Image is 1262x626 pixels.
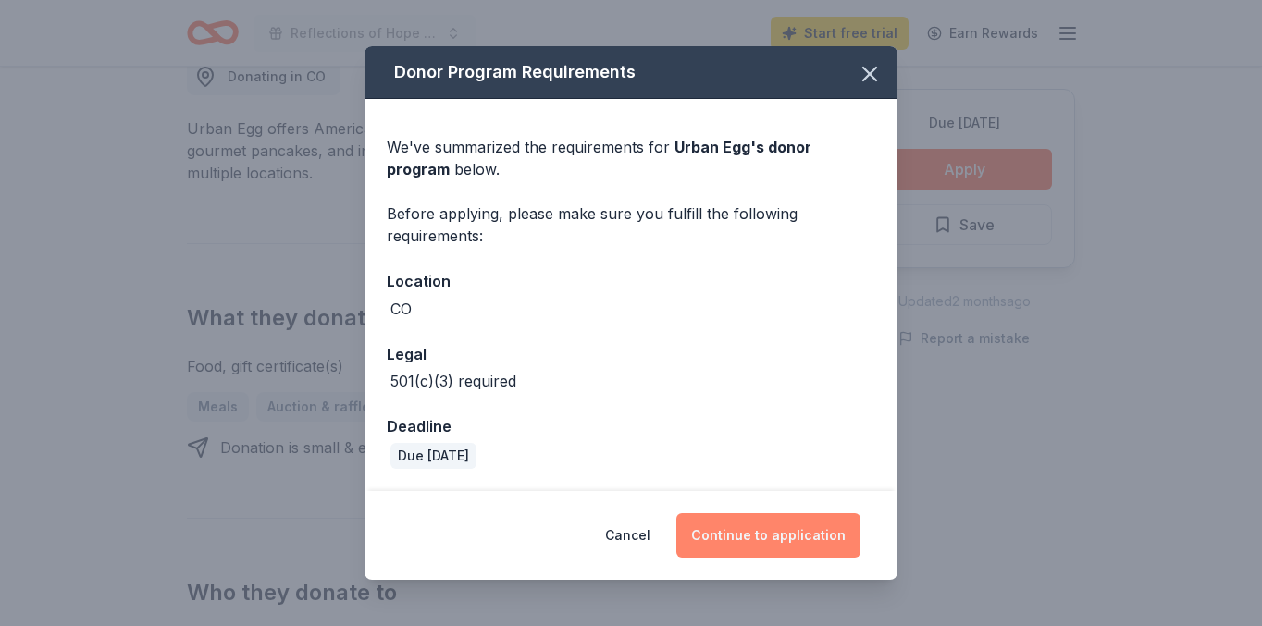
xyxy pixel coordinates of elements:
[605,513,650,558] button: Cancel
[365,46,897,99] div: Donor Program Requirements
[387,136,875,180] div: We've summarized the requirements for below.
[387,342,875,366] div: Legal
[390,443,476,469] div: Due [DATE]
[387,203,875,247] div: Before applying, please make sure you fulfill the following requirements:
[390,298,412,320] div: CO
[387,269,875,293] div: Location
[676,513,860,558] button: Continue to application
[390,370,516,392] div: 501(c)(3) required
[387,414,875,438] div: Deadline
